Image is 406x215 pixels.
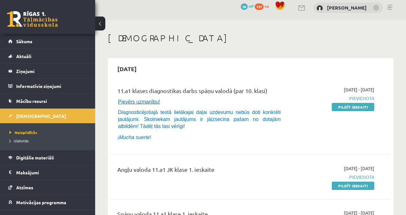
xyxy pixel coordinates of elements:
span: [DATE] - [DATE] [344,86,374,93]
span: Neizpildītās [10,130,37,135]
span: 98 [241,3,248,10]
a: 197 xp [255,3,272,9]
span: Mācību resursi [16,98,47,104]
a: Neizpildītās [10,130,89,135]
span: Aktuāli [16,53,31,59]
span: Sākums [16,38,32,44]
a: Mācību resursi [8,94,87,108]
span: Pievienota [295,174,374,180]
legend: Informatīvie ziņojumi [16,79,87,93]
a: [PERSON_NAME] [327,4,367,11]
a: Rīgas 1. Tālmācības vidusskola [7,11,58,27]
span: Pievērs uzmanību! [118,99,160,104]
a: Aktuāli [8,49,87,64]
a: Informatīvie ziņojumi [8,79,87,93]
a: Izlabotās [10,138,89,144]
a: 98 mP [241,3,254,9]
h1: [DEMOGRAPHIC_DATA] [108,33,393,44]
span: Digitālie materiāli [16,155,54,160]
span: Diagnosticējošajā testā lielākajai daļai uzdevumu nebūs doti konkrēti jautājumi. Skolniekam jautā... [118,110,281,129]
a: Motivācijas programma [8,195,87,210]
a: Atzīmes [8,180,87,195]
a: Ziņojumi [8,64,87,78]
a: Digitālie materiāli [8,150,87,165]
div: Angļu valoda 11.a1 JK klase 1. ieskaite [117,165,285,177]
a: Pildīt ieskaiti [332,182,374,190]
i: Mucha suerte [119,135,150,140]
span: Atzīmes [16,185,33,190]
a: Maksājumi [8,165,87,180]
div: 11.a1 klases diagnostikas darbs spāņu valodā (par 10. klasi) [117,86,285,98]
a: Sākums [8,34,87,49]
span: ¡ ! [117,135,151,140]
a: Pildīt ieskaiti [332,103,374,111]
span: Izlabotās [10,138,29,143]
img: Agata Kapisterņicka [317,5,323,11]
span: [DEMOGRAPHIC_DATA] [16,113,66,119]
a: [DEMOGRAPHIC_DATA] [8,109,87,123]
h2: [DATE] [111,61,143,76]
legend: Ziņojumi [16,64,87,78]
span: Motivācijas programma [16,199,66,205]
span: [DATE] - [DATE] [344,165,374,172]
span: mP [249,3,254,9]
span: xp [265,3,269,9]
legend: Maksājumi [16,165,87,180]
span: Pievienota [295,95,374,102]
span: 197 [255,3,264,10]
